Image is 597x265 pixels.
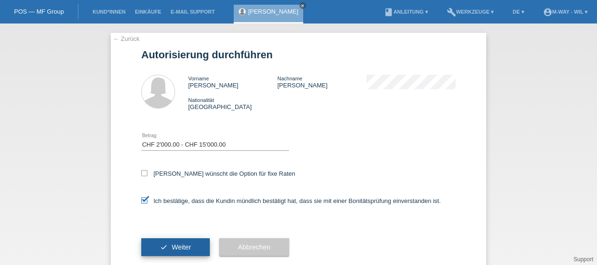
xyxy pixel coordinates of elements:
[188,75,277,89] div: [PERSON_NAME]
[538,9,592,15] a: account_circlem-way - Wil ▾
[379,9,432,15] a: bookAnleitung ▾
[447,8,456,17] i: build
[14,8,64,15] a: POS — MF Group
[188,96,277,110] div: [GEOGRAPHIC_DATA]
[219,238,289,256] button: Abbrechen
[141,170,295,177] label: [PERSON_NAME] wünscht die Option für fixe Raten
[238,243,270,251] span: Abbrechen
[574,256,593,263] a: Support
[172,243,191,251] span: Weiter
[384,8,393,17] i: book
[188,76,209,81] span: Vorname
[130,9,166,15] a: Einkäufe
[248,8,298,15] a: [PERSON_NAME]
[300,3,305,8] i: close
[141,238,210,256] button: check Weiter
[543,8,552,17] i: account_circle
[141,197,441,204] label: Ich bestätige, dass die Kundin mündlich bestätigt hat, dass sie mit einer Bonitätsprüfung einvers...
[442,9,499,15] a: buildWerkzeuge ▾
[166,9,220,15] a: E-Mail Support
[188,97,214,103] span: Nationalität
[277,75,367,89] div: [PERSON_NAME]
[508,9,528,15] a: DE ▾
[88,9,130,15] a: Kund*innen
[160,243,168,251] i: check
[299,2,306,9] a: close
[277,76,302,81] span: Nachname
[113,35,139,42] a: ← Zurück
[141,49,456,61] h1: Autorisierung durchführen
